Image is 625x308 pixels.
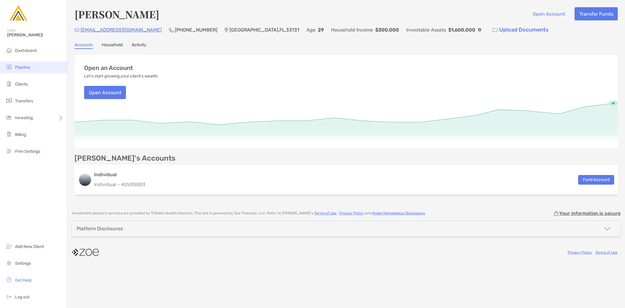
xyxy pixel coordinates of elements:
span: Clients [15,82,28,87]
h3: Open an Account [84,65,133,71]
a: Model Marketplace Disclosures [372,211,425,215]
button: Open Account [528,7,570,20]
a: Accounts [75,42,93,49]
span: [PERSON_NAME]! [7,32,63,38]
a: Privacy Policy [339,211,364,215]
img: investing icon [5,114,13,121]
span: Get Help [15,278,32,283]
p: Investable Assets [406,26,446,34]
img: company logo [72,246,99,259]
img: dashboard icon [5,47,13,54]
img: get-help icon [5,276,13,283]
p: Your information is secure [559,210,620,216]
span: Settings [15,261,31,266]
img: clients icon [5,80,13,87]
img: billing icon [5,131,13,138]
img: icon arrow [604,225,611,232]
span: Pipeline [15,65,30,70]
span: Billing [15,132,26,137]
p: $300,000 [375,26,399,34]
h4: [PERSON_NAME] [75,7,159,21]
p: Household Income [331,26,373,34]
a: Household [102,42,123,49]
a: Privacy Policy [568,250,592,255]
img: Location Icon [224,28,228,32]
img: Info Icon [478,28,481,32]
p: $1,600,000 [448,26,475,34]
img: logo account [79,174,91,186]
a: Terms of Use [314,211,337,215]
p: Age [306,26,316,34]
button: Transfer Funds [575,7,618,20]
img: pipeline icon [5,63,13,71]
button: Open Account [84,86,126,99]
img: Email Icon [75,28,79,32]
img: settings icon [5,259,13,267]
h3: Individual [94,171,145,178]
span: Firm Settings [15,149,40,154]
a: Terms of Use [595,250,617,255]
img: logout icon [5,293,13,300]
button: Fund Account [578,175,614,185]
img: Phone Icon [169,28,174,32]
img: transfers icon [5,97,13,104]
p: [PERSON_NAME]'s Accounts [75,155,175,162]
img: add_new_client icon [5,243,13,250]
div: Platform Disclosures [77,226,123,231]
img: button icon [492,28,498,32]
p: [EMAIL_ADDRESS][DOMAIN_NAME] [81,26,162,34]
p: Individual - 4QV05003 [94,181,145,188]
span: Log out [15,294,29,300]
p: [PHONE_NUMBER] [175,26,217,34]
img: firm-settings icon [5,147,13,155]
p: 29 [318,26,324,34]
p: Investment advisory services are provided by TriState Wealth Advisors . This site is powered by Z... [72,211,426,216]
span: Dashboard [15,48,36,53]
span: Investing [15,115,33,120]
span: Add New Client [15,244,44,249]
p: Let's start growing your client's wealth. [84,74,159,79]
p: [GEOGRAPHIC_DATA] , FL , 33131 [230,26,299,34]
a: Upload Documents [489,23,553,36]
img: Zoe Logo [7,2,29,24]
a: Activity [132,42,146,49]
span: Transfers [15,98,33,104]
